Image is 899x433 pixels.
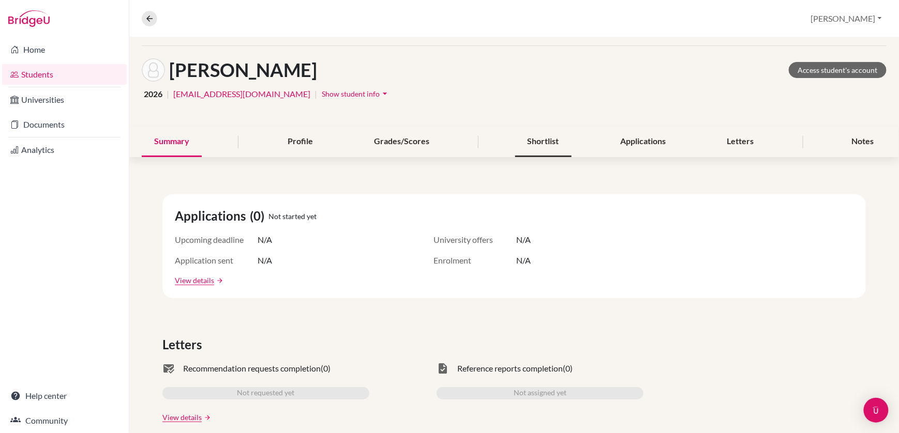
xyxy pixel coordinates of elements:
img: Bridge-U [8,10,50,27]
div: Shortlist [515,127,572,157]
a: Help center [2,385,127,406]
span: | [314,88,317,100]
a: [EMAIL_ADDRESS][DOMAIN_NAME] [173,88,310,100]
span: Enrolment [433,254,516,267]
div: Open Intercom Messenger [864,398,889,423]
h1: [PERSON_NAME] [169,59,317,81]
span: N/A [258,234,272,246]
span: task [437,362,449,375]
a: View details [175,275,214,286]
a: Analytics [2,140,127,160]
span: Recommendation requests completion [183,362,321,375]
a: Documents [2,114,127,135]
span: Reference reports completion [457,362,563,375]
span: N/A [258,254,272,267]
div: Applications [608,127,678,157]
div: Profile [275,127,325,157]
div: Grades/Scores [362,127,442,157]
span: N/A [516,254,531,267]
div: Letters [714,127,766,157]
span: Not started yet [268,211,317,222]
a: Home [2,39,127,60]
i: arrow_drop_down [380,88,390,99]
div: Notes [840,127,887,157]
span: Application sent [175,254,258,267]
a: Students [2,64,127,85]
span: Show student info [322,89,380,98]
span: University offers [433,234,516,246]
a: Access student's account [789,62,887,78]
span: Applications [175,207,250,225]
a: Community [2,410,127,431]
span: N/A [516,234,531,246]
span: Upcoming deadline [175,234,258,246]
span: 2026 [144,88,162,100]
button: Show student infoarrow_drop_down [321,86,391,102]
a: arrow_forward [202,414,211,421]
button: [PERSON_NAME] [806,9,887,28]
img: Saachi Nitin NISHANDAR's avatar [142,58,165,82]
span: mark_email_read [162,362,175,375]
a: Universities [2,89,127,110]
span: (0) [321,362,331,375]
span: Letters [162,335,206,354]
a: arrow_forward [214,277,223,284]
a: View details [162,412,202,423]
span: Not assigned yet [514,387,566,399]
div: Summary [142,127,202,157]
span: (0) [563,362,573,375]
span: Not requested yet [237,387,295,399]
span: | [167,88,169,100]
span: (0) [250,207,268,225]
